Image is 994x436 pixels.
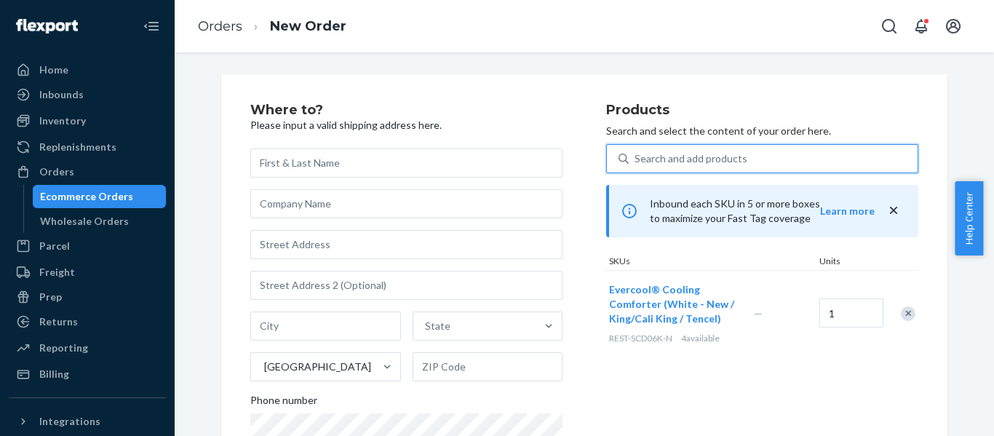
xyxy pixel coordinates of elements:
input: ZIP Code [413,352,563,381]
button: Help Center [955,181,983,255]
div: State [425,319,450,333]
a: Reporting [9,336,166,360]
div: Search and add products [635,151,747,166]
div: Reporting [39,341,88,355]
a: Prep [9,285,166,309]
div: [GEOGRAPHIC_DATA] [264,360,371,374]
a: Replenishments [9,135,166,159]
button: Open notifications [907,12,936,41]
input: City [250,312,401,341]
a: Parcel [9,234,166,258]
div: Home [39,63,68,77]
div: Units [816,255,882,270]
span: Evercool® Cooling Comforter (White - New / King/Cali King / Tencel) [609,283,734,325]
p: Please input a valid shipping address here. [250,118,562,132]
input: [GEOGRAPHIC_DATA] [263,360,264,374]
div: Replenishments [39,140,116,154]
a: Freight [9,261,166,284]
a: Home [9,58,166,82]
ol: breadcrumbs [186,5,358,48]
div: Freight [39,265,75,280]
div: Inventory [39,114,86,128]
div: Prep [39,290,62,304]
div: Orders [39,165,74,179]
div: Inbound each SKU in 5 or more boxes to maximize your Fast Tag coverage [606,185,918,237]
a: Inventory [9,109,166,132]
div: Remove Item [901,306,915,321]
a: Billing [9,362,166,386]
button: Open account menu [939,12,968,41]
a: Inbounds [9,83,166,106]
div: Integrations [39,414,100,429]
div: Billing [39,367,69,381]
input: Street Address [250,230,562,259]
h2: Products [606,103,918,118]
span: Phone number [250,393,317,413]
input: Quantity [819,298,883,328]
a: Wholesale Orders [33,210,167,233]
h2: Where to? [250,103,562,118]
button: Learn more [820,204,875,218]
a: Returns [9,310,166,333]
input: First & Last Name [250,148,562,178]
div: Ecommerce Orders [40,189,133,204]
div: Parcel [39,239,70,253]
button: Open Search Box [875,12,904,41]
button: close [886,203,901,218]
p: Search and select the content of your order here. [606,124,918,138]
span: 4 available [681,333,720,344]
img: Flexport logo [16,19,78,33]
input: Company Name [250,189,562,218]
div: Wholesale Orders [40,214,129,229]
div: SKUs [606,255,816,270]
a: New Order [270,18,346,34]
input: Street Address 2 (Optional) [250,271,562,300]
span: REST-SCD06K-N [609,333,672,344]
span: — [754,307,763,320]
button: Evercool® Cooling Comforter (White - New / King/Cali King / Tencel) [609,282,736,326]
a: Ecommerce Orders [33,185,167,208]
button: Close Navigation [137,12,166,41]
a: Orders [9,160,166,183]
a: Orders [198,18,242,34]
div: Inbounds [39,87,84,102]
button: Integrations [9,410,166,433]
div: Returns [39,314,78,329]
